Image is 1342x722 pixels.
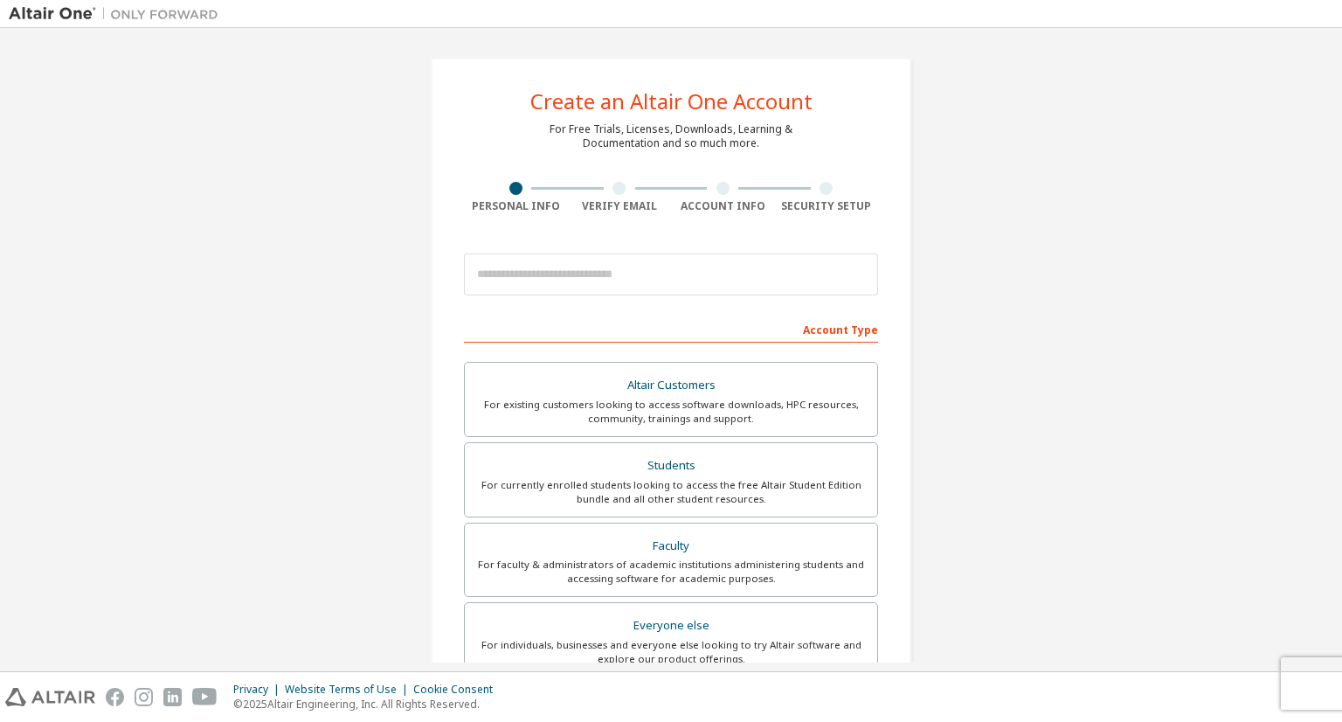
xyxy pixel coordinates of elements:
[285,683,413,697] div: Website Terms of Use
[671,199,775,213] div: Account Info
[464,199,568,213] div: Personal Info
[568,199,672,213] div: Verify Email
[233,683,285,697] div: Privacy
[475,558,867,586] div: For faculty & administrators of academic institutions administering students and accessing softwa...
[530,91,813,112] div: Create an Altair One Account
[413,683,503,697] div: Cookie Consent
[475,454,867,478] div: Students
[775,199,879,213] div: Security Setup
[233,697,503,712] p: © 2025 Altair Engineering, Inc. All Rights Reserved.
[5,688,95,706] img: altair_logo.svg
[135,688,153,706] img: instagram.svg
[475,614,867,638] div: Everyone else
[475,534,867,559] div: Faculty
[192,688,218,706] img: youtube.svg
[475,373,867,398] div: Altair Customers
[475,478,867,506] div: For currently enrolled students looking to access the free Altair Student Edition bundle and all ...
[550,122,792,150] div: For Free Trials, Licenses, Downloads, Learning & Documentation and so much more.
[475,398,867,426] div: For existing customers looking to access software downloads, HPC resources, community, trainings ...
[163,688,182,706] img: linkedin.svg
[475,638,867,666] div: For individuals, businesses and everyone else looking to try Altair software and explore our prod...
[106,688,124,706] img: facebook.svg
[464,315,878,343] div: Account Type
[9,5,227,23] img: Altair One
